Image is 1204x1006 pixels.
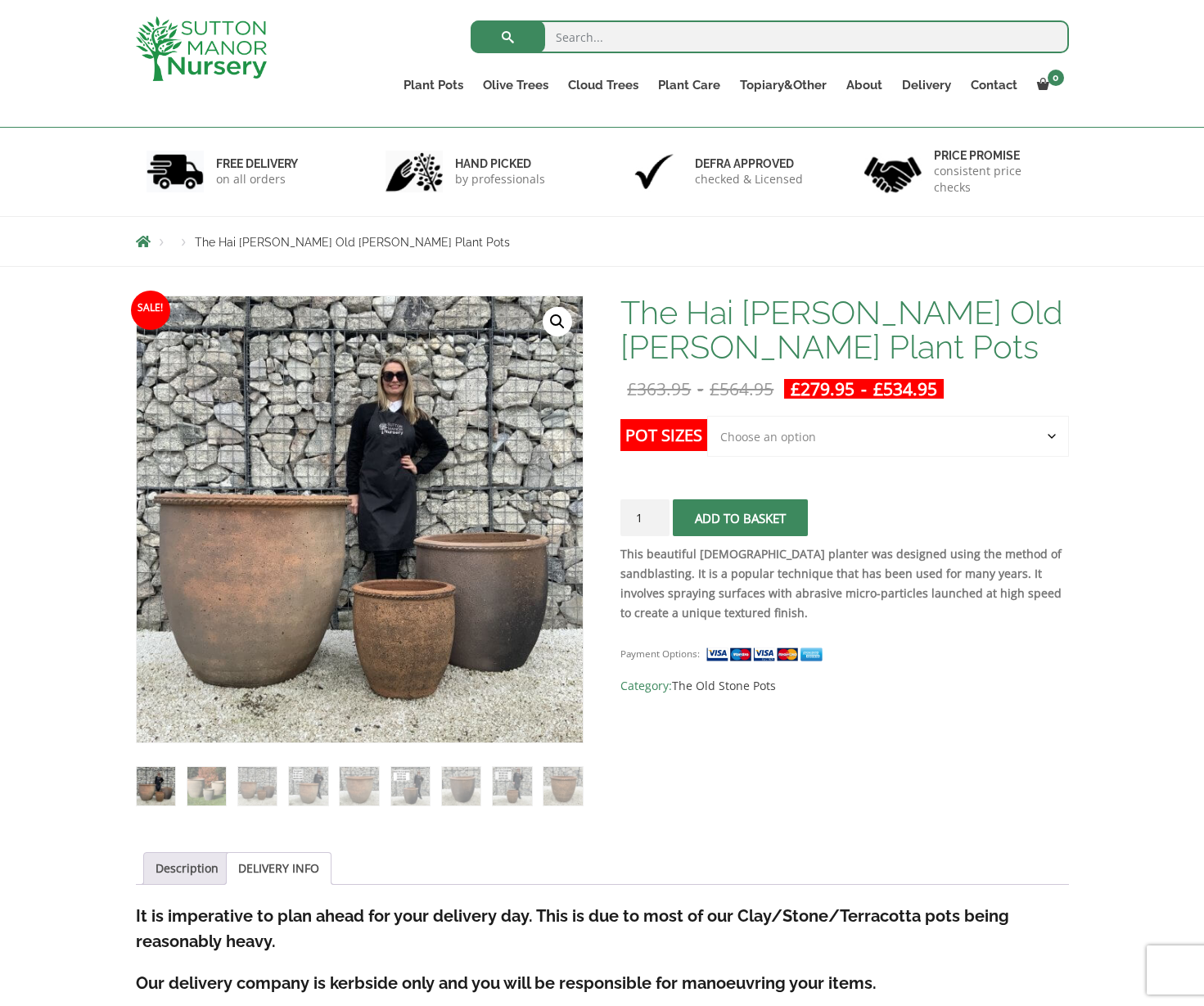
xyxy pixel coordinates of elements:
[695,156,803,171] h6: Defra approved
[934,148,1058,163] h6: Price promise
[620,546,1062,620] strong: This beautiful [DEMOGRAPHIC_DATA] planter was designed using the method of sandblasting. It is a ...
[238,853,319,884] a: DELIVERY INFO
[1048,70,1064,86] span: 0
[238,767,277,805] img: The Hai Phong Old Stone Plant Pots - Image 3
[473,74,558,97] a: Olive Trees
[147,151,204,192] img: 1.jpg
[620,379,780,399] del: -
[289,767,327,805] img: The Hai Phong Old Stone Plant Pots - Image 4
[873,377,937,400] bdi: 534.95
[493,767,531,805] img: The Hai Phong Old Stone Plant Pots - Image 8
[386,151,443,192] img: 2.jpg
[558,74,648,97] a: Cloud Trees
[695,171,803,187] p: checked & Licensed
[156,853,219,884] a: Description
[620,499,670,536] input: Product quantity
[136,235,1069,248] nav: Breadcrumbs
[136,973,877,993] strong: Our delivery company is kerbside only and you will be responsible for manoeuvring your items.
[625,151,683,192] img: 3.jpg
[710,377,773,400] bdi: 564.95
[455,171,545,187] p: by professionals
[873,377,883,400] span: £
[187,767,226,805] img: The Hai Phong Old Stone Plant Pots - Image 2
[706,646,828,663] img: payment supported
[620,295,1068,364] h1: The Hai [PERSON_NAME] Old [PERSON_NAME] Plant Pots
[136,16,267,81] img: logo
[791,377,855,400] bdi: 279.95
[543,307,572,336] a: View full-screen image gallery
[934,163,1058,196] p: consistent price checks
[620,647,700,660] small: Payment Options:
[627,377,637,400] span: £
[136,906,1009,951] strong: It is imperative to plan ahead for your delivery day. This is due to most of our Clay/Stone/Terra...
[455,156,545,171] h6: hand picked
[394,74,473,97] a: Plant Pots
[791,377,800,400] span: £
[864,147,922,196] img: 4.jpg
[340,767,378,805] img: The Hai Phong Old Stone Plant Pots - Image 5
[710,377,719,400] span: £
[543,767,582,805] img: The Hai Phong Old Stone Plant Pots - Image 9
[648,74,730,97] a: Plant Care
[442,767,480,805] img: The Hai Phong Old Stone Plant Pots - Image 7
[216,156,298,171] h6: FREE DELIVERY
[730,74,836,97] a: Topiary&Other
[131,291,170,330] span: Sale!
[620,419,707,451] label: Pot Sizes
[620,676,1068,696] span: Category:
[195,236,510,249] span: The Hai [PERSON_NAME] Old [PERSON_NAME] Plant Pots
[391,767,430,805] img: The Hai Phong Old Stone Plant Pots - Image 6
[961,74,1027,97] a: Contact
[216,171,298,187] p: on all orders
[672,678,776,693] a: The Old Stone Pots
[836,74,892,97] a: About
[137,767,175,805] img: The Hai Phong Old Stone Plant Pots
[1027,74,1069,97] a: 0
[471,20,1069,53] input: Search...
[627,377,691,400] bdi: 363.95
[673,499,808,536] button: Add to basket
[892,74,961,97] a: Delivery
[784,379,944,399] ins: -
